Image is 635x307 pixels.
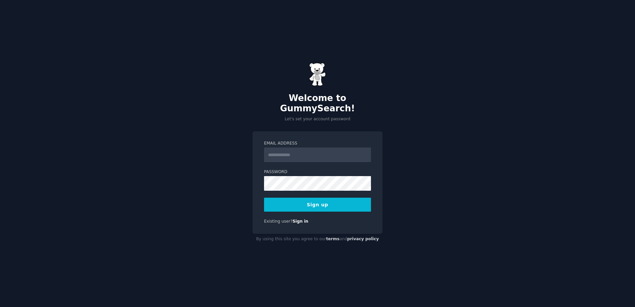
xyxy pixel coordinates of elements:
div: By using this site you agree to our and [252,234,383,245]
span: Existing user? [264,219,293,224]
a: Sign in [293,219,309,224]
button: Sign up [264,198,371,212]
img: Gummy Bear [309,63,326,86]
p: Let's set your account password [252,116,383,122]
a: terms [326,237,339,241]
label: Password [264,169,371,175]
h2: Welcome to GummySearch! [252,93,383,114]
a: privacy policy [347,237,379,241]
label: Email Address [264,141,371,147]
